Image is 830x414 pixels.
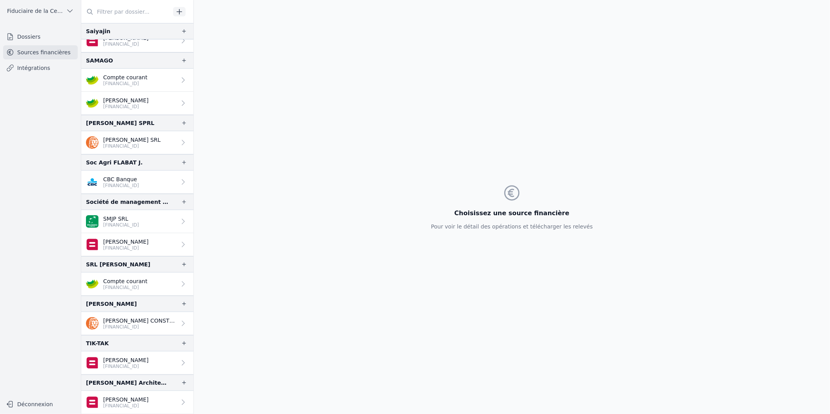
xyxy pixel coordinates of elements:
[103,96,148,104] p: [PERSON_NAME]
[103,175,139,183] p: CBC Banque
[86,260,150,269] div: SRL [PERSON_NAME]
[81,29,193,52] a: [PERSON_NAME] [FINANCIAL_ID]
[431,223,593,230] p: Pour voir le détail des opérations et télécharger les relevés
[103,277,147,285] p: Compte courant
[103,245,148,251] p: [FINANCIAL_ID]
[86,378,168,387] div: [PERSON_NAME] Architecte
[103,182,139,189] p: [FINANCIAL_ID]
[81,92,193,115] a: [PERSON_NAME] [FINANCIAL_ID]
[3,30,78,44] a: Dossiers
[86,197,168,207] div: Société de management [PERSON_NAME]
[103,41,148,47] p: [FINANCIAL_ID]
[103,324,176,330] p: [FINANCIAL_ID]
[81,312,193,335] a: [PERSON_NAME] CONSTRUCT SRL [FINANCIAL_ID]
[86,238,98,251] img: belfius-1.png
[86,357,98,369] img: belfius-1.png
[3,398,78,410] button: Déconnexion
[86,136,98,149] img: ing.png
[103,238,148,246] p: [PERSON_NAME]
[103,136,161,144] p: [PERSON_NAME] SRL
[7,7,63,15] span: Fiduciaire de la Cense & Associés
[86,118,154,128] div: [PERSON_NAME] SPRL
[86,215,98,228] img: BNP_BE_BUSINESS_GEBABEBB.png
[86,299,137,309] div: [PERSON_NAME]
[86,97,98,109] img: crelan.png
[103,356,148,364] p: [PERSON_NAME]
[103,396,148,403] p: [PERSON_NAME]
[86,74,98,86] img: crelan.png
[81,210,193,233] a: SMJP SRL [FINANCIAL_ID]
[103,80,147,87] p: [FINANCIAL_ID]
[3,61,78,75] a: Intégrations
[86,317,98,330] img: ing.png
[86,176,98,188] img: CBC_CREGBEBB.png
[81,171,193,194] a: CBC Banque [FINANCIAL_ID]
[86,34,98,47] img: belfius-1.png
[81,131,193,154] a: [PERSON_NAME] SRL [FINANCIAL_ID]
[86,56,113,65] div: SAMAGO
[86,339,109,348] div: TIK-TAK
[103,317,176,325] p: [PERSON_NAME] CONSTRUCT SRL
[81,391,193,414] a: [PERSON_NAME] [FINANCIAL_ID]
[86,27,110,36] div: Saiyajin
[81,5,170,19] input: Filtrer par dossier...
[3,45,78,59] a: Sources financières
[86,278,98,290] img: crelan.png
[103,284,147,291] p: [FINANCIAL_ID]
[103,143,161,149] p: [FINANCIAL_ID]
[81,273,193,296] a: Compte courant [FINANCIAL_ID]
[86,158,143,167] div: Soc Agri FLABAT J.
[3,5,78,17] button: Fiduciaire de la Cense & Associés
[103,222,139,228] p: [FINANCIAL_ID]
[103,103,148,110] p: [FINANCIAL_ID]
[81,69,193,92] a: Compte courant [FINANCIAL_ID]
[103,403,148,409] p: [FINANCIAL_ID]
[81,233,193,256] a: [PERSON_NAME] [FINANCIAL_ID]
[103,73,147,81] p: Compte courant
[431,209,593,218] h3: Choisissez une source financière
[103,363,148,369] p: [FINANCIAL_ID]
[81,352,193,375] a: [PERSON_NAME] [FINANCIAL_ID]
[86,396,98,409] img: belfius-1.png
[103,215,139,223] p: SMJP SRL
